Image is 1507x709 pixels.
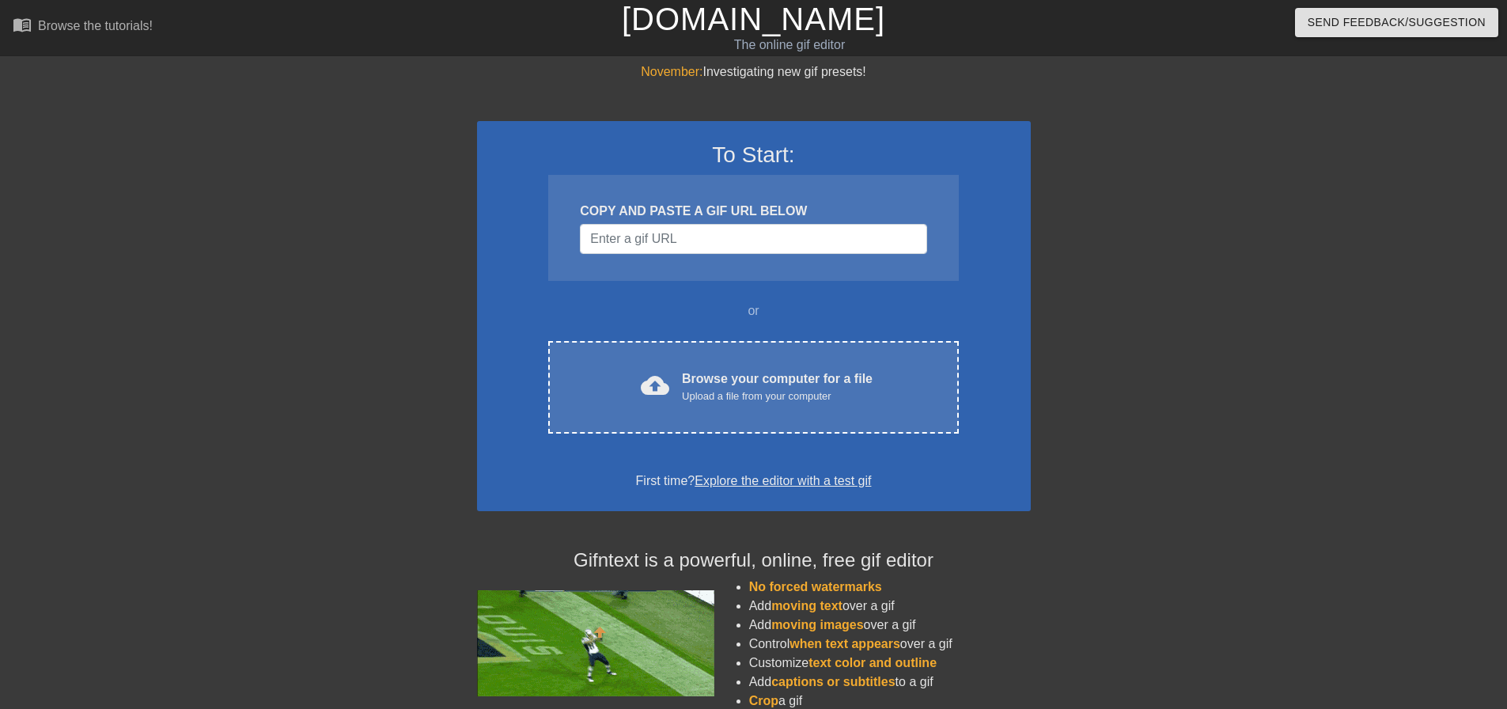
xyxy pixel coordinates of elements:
div: The online gif editor [510,36,1069,55]
span: November: [641,65,702,78]
li: Control over a gif [749,635,1031,654]
span: menu_book [13,15,32,34]
span: cloud_upload [641,371,669,400]
div: Upload a file from your computer [682,389,873,404]
a: Explore the editor with a test gif [695,474,871,487]
span: moving text [771,599,842,612]
li: Customize [749,654,1031,673]
a: Browse the tutorials! [13,15,153,40]
div: Browse your computer for a file [682,370,873,404]
h4: Gifntext is a powerful, online, free gif editor [477,549,1031,572]
img: football_small.gif [477,590,714,696]
span: No forced watermarks [749,580,882,593]
span: captions or subtitles [771,675,895,688]
a: [DOMAIN_NAME] [622,2,885,36]
div: First time? [498,472,1010,491]
div: COPY AND PASTE A GIF URL BELOW [580,202,926,221]
div: Investigating new gif presets! [477,63,1031,82]
h3: To Start: [498,142,1010,169]
span: Send Feedback/Suggestion [1308,13,1486,32]
li: Add to a gif [749,673,1031,692]
span: text color and outline [808,656,937,669]
span: Crop [749,694,778,707]
span: when text appears [789,637,900,650]
li: Add over a gif [749,616,1031,635]
div: or [518,301,990,320]
li: Add over a gif [749,597,1031,616]
button: Send Feedback/Suggestion [1295,8,1498,37]
div: Browse the tutorials! [38,19,153,32]
span: moving images [771,618,863,631]
input: Username [580,224,926,254]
